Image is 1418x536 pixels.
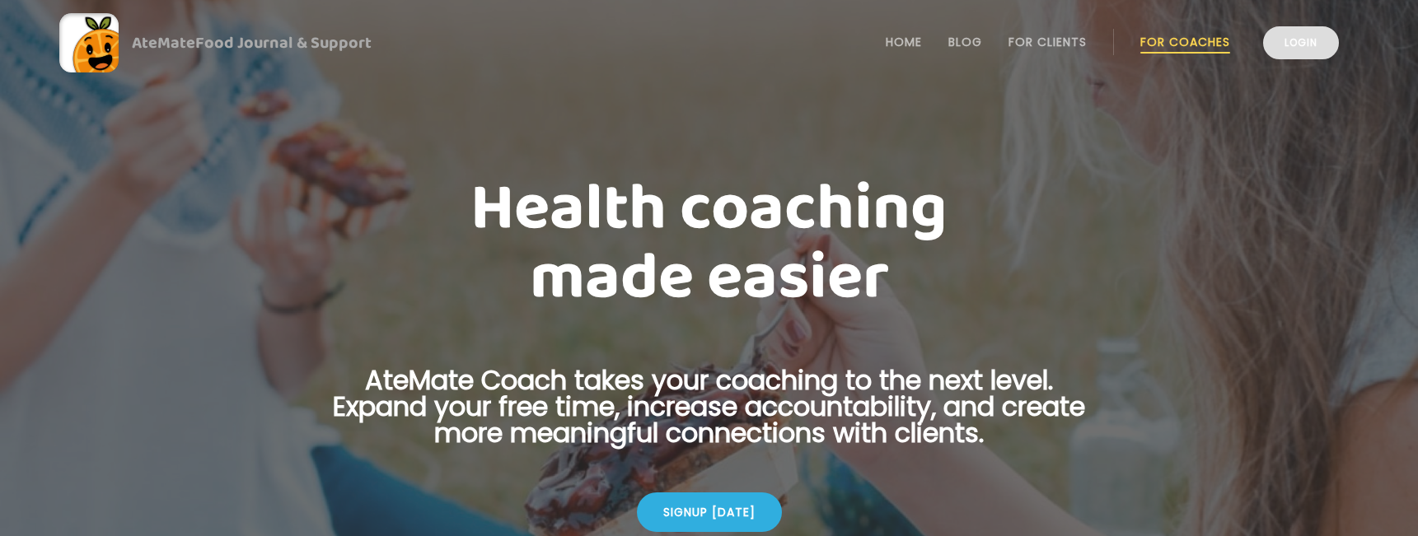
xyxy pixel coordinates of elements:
[886,35,922,49] a: Home
[1009,35,1087,49] a: For Clients
[119,30,372,56] div: AteMate
[637,492,782,532] div: Signup [DATE]
[307,367,1111,466] p: AteMate Coach takes your coaching to the next level. Expand your free time, increase accountabili...
[307,175,1111,313] h1: Health coaching made easier
[948,35,982,49] a: Blog
[1263,26,1339,59] a: Login
[59,13,1359,72] a: AteMateFood Journal & Support
[195,30,372,56] span: Food Journal & Support
[1140,35,1230,49] a: For Coaches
